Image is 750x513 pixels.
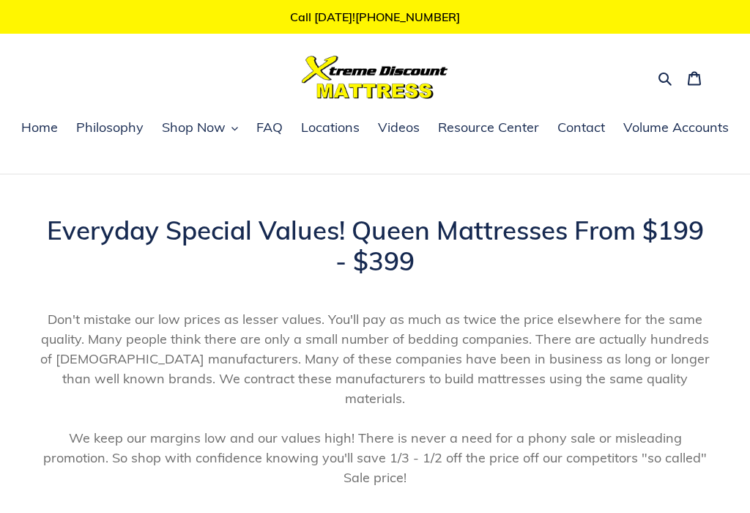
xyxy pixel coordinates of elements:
[616,117,736,139] a: Volume Accounts
[431,117,546,139] a: Resource Center
[623,119,729,136] span: Volume Accounts
[14,117,65,139] a: Home
[155,117,245,139] button: Shop Now
[21,119,58,136] span: Home
[438,119,539,136] span: Resource Center
[249,117,290,139] a: FAQ
[47,214,704,277] span: Everyday Special Values! Queen Mattresses From $199 - $399
[69,117,151,139] a: Philosophy
[43,429,707,486] span: We keep our margins low and our values high! There is never a need for a phony sale or misleading...
[371,117,427,139] a: Videos
[550,117,612,139] a: Contact
[355,10,460,24] a: [PHONE_NUMBER]
[76,119,144,136] span: Philosophy
[256,119,283,136] span: FAQ
[301,119,360,136] span: Locations
[40,311,710,407] span: Don't mistake our low prices as lesser values. You'll pay as much as twice the price elsewhere fo...
[294,117,367,139] a: Locations
[302,56,448,99] img: Xtreme Discount Mattress
[162,119,226,136] span: Shop Now
[378,119,420,136] span: Videos
[557,119,605,136] span: Contact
